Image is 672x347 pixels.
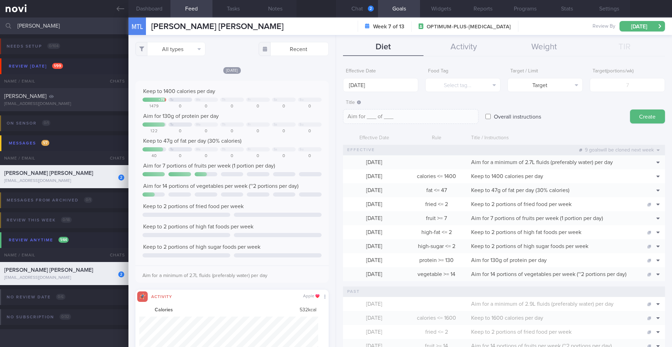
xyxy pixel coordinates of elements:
[47,43,60,49] span: 0 / 104
[84,197,92,203] span: 0 / 1
[300,98,303,102] div: Su
[5,196,94,205] div: Messages from Archived
[346,100,361,105] span: Title
[300,148,303,151] div: Su
[142,154,166,159] div: 40
[298,104,322,109] div: 0
[142,104,166,109] div: 1479
[405,211,468,225] div: fruit >= 7
[248,123,251,127] div: Fr
[427,23,511,30] span: OPTIMUM-PLUS-[MEDICAL_DATA]
[405,225,468,239] div: high-fat <= 2
[346,68,415,75] label: Effective Date
[58,237,69,243] span: 1 / 44
[471,315,543,321] span: Keep to 1600 calories per day
[222,123,226,127] div: Th
[143,163,275,169] span: Aim for 7 portions of fruits per week (1 portion per day)
[135,42,205,56] button: All types
[143,183,299,189] span: Aim for 14 portions of vegetables per week (~2 portions per day)
[5,215,73,225] div: Review this week
[471,271,626,277] span: Aim for 14 portions of vegetables per week (~2 portions per day)
[405,311,468,325] div: calories <= 1600
[143,113,219,119] span: Aim for 130g of protein per day
[366,271,382,277] span: [DATE]
[155,307,173,313] strong: Calories
[428,68,498,75] label: Food Tag
[143,224,253,229] span: Keep to 2 portions of high fat foods per week
[100,74,128,88] div: Chats
[223,67,241,74] span: [DATE]
[4,275,124,281] div: [EMAIL_ADDRESS][DOMAIN_NAME]
[471,301,614,307] span: Aim for a minimum of 2.9L fluids (preferably water) per day
[471,229,581,235] span: Keep to 2 portions of high fat foods per week
[590,78,665,92] input: 7
[42,120,50,126] span: 0 / 1
[168,129,192,134] div: 0
[405,267,468,281] div: vegetable >= 14
[425,78,500,92] button: Select tag...
[168,104,192,109] div: 0
[619,21,665,31] button: [DATE]
[100,151,128,165] div: Chats
[4,170,93,176] span: [PERSON_NAME] [PERSON_NAME]
[303,294,320,299] div: Apple
[366,215,382,221] span: [DATE]
[366,301,382,307] span: [DATE]
[5,42,62,51] div: Needs setup
[343,38,423,56] button: Diet
[220,129,244,134] div: 0
[405,197,468,211] div: fried <= 2
[170,98,174,102] div: Tu
[246,104,270,109] div: 0
[274,123,278,127] div: Sa
[366,201,382,207] span: [DATE]
[405,183,468,197] div: fat <= 47
[143,138,241,144] span: Keep to 47g of fat per day (30% calories)
[298,129,322,134] div: 0
[5,312,73,322] div: No subscription
[248,98,251,102] div: Fr
[61,217,72,223] span: 0 / 18
[143,88,215,94] span: Keep to 1400 calories per day
[220,104,244,109] div: 0
[118,175,124,180] div: 2
[194,104,218,109] div: 0
[510,68,580,75] label: Target / Limit
[59,314,71,320] span: 0 / 32
[272,104,296,109] div: 0
[222,148,226,151] div: Th
[405,169,468,183] div: calories <= 1400
[471,160,613,165] span: Aim for a minimum of 2.7L fluids (preferably water) per day
[468,132,640,145] div: Title / Instructions
[593,68,662,75] label: Target ( portions/wk )
[471,173,543,179] span: Keep to 1400 calories per day
[52,63,63,69] span: 1 / 99
[142,273,267,278] span: Aim for a minimum of 2.7L fluids (preferably water) per day
[405,239,468,253] div: high-sugar <= 2
[368,6,374,12] div: 2
[593,23,615,30] span: Review By
[504,38,584,56] button: Weight
[366,243,382,249] span: [DATE]
[274,148,278,151] div: Sa
[272,154,296,159] div: 0
[170,123,174,127] div: Tu
[142,129,166,134] div: 122
[576,145,663,155] div: 9 goals will be cloned next week
[343,78,418,92] input: Select...
[222,98,226,102] div: Th
[366,257,382,263] span: [DATE]
[143,244,260,250] span: Keep to 2 portions of high sugar foods per week
[471,329,572,335] span: Keep to 2 portions of fried food per week
[4,101,124,107] div: [EMAIL_ADDRESS][DOMAIN_NAME]
[405,325,468,339] div: fried <= 2
[194,154,218,159] div: 0
[5,119,52,128] div: On sensor
[196,123,201,127] div: We
[423,38,504,56] button: Activity
[471,243,588,249] span: Keep to 2 portions of high sugar foods per week
[246,129,270,134] div: 0
[118,271,124,277] div: 2
[7,235,70,245] div: Review anytime
[366,329,382,335] span: [DATE]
